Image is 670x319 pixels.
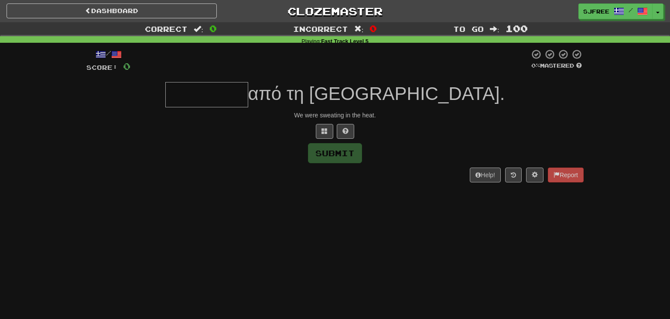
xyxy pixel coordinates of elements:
[354,25,364,33] span: :
[230,3,440,19] a: Clozemaster
[470,168,501,182] button: Help!
[308,143,362,163] button: Submit
[506,23,528,34] span: 100
[531,62,540,69] span: 0 %
[316,124,333,139] button: Switch sentence to multiple choice alt+p
[583,7,609,15] span: sjfree
[86,49,130,60] div: /
[530,62,584,70] div: Mastered
[505,168,522,182] button: Round history (alt+y)
[86,111,584,120] div: We were sweating in the heat.
[490,25,499,33] span: :
[548,168,584,182] button: Report
[337,124,354,139] button: Single letter hint - you only get 1 per sentence and score half the points! alt+h
[7,3,217,18] a: Dashboard
[293,24,348,33] span: Incorrect
[629,7,633,13] span: /
[369,23,377,34] span: 0
[248,83,505,104] span: από τη [GEOGRAPHIC_DATA].
[194,25,203,33] span: :
[123,61,130,72] span: 0
[86,64,118,71] span: Score:
[209,23,217,34] span: 0
[321,38,369,45] strong: Fast Track Level 5
[453,24,484,33] span: To go
[145,24,188,33] span: Correct
[578,3,653,19] a: sjfree /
